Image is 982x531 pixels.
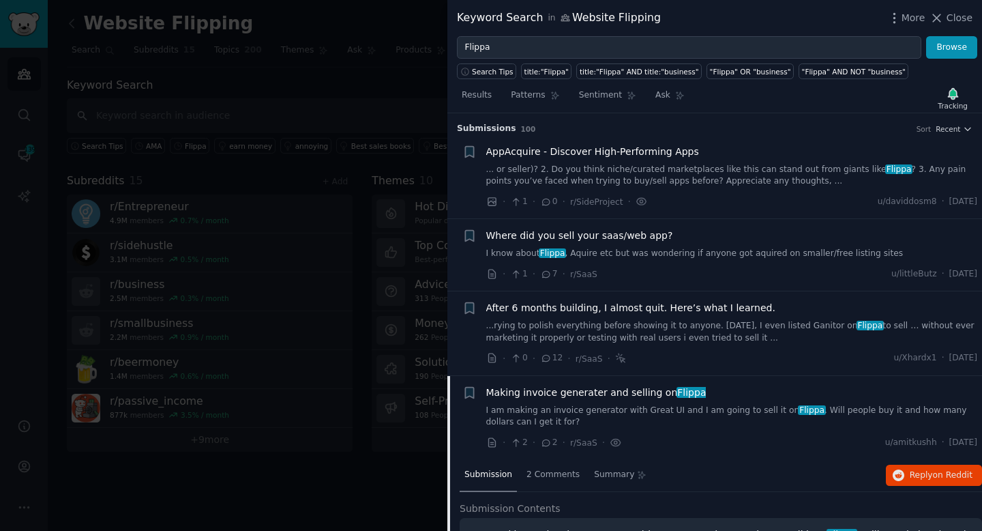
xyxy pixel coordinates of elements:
[486,229,673,243] a: Where did you sell your saas/web app?
[947,11,972,25] span: Close
[949,268,977,281] span: [DATE]
[706,63,794,79] a: "Flippa" OR "business"
[464,469,512,481] span: Submission
[576,354,603,364] span: r/SaaS
[857,321,884,330] span: Flippa
[893,352,936,364] span: u/Xhardx1
[902,11,925,25] span: More
[533,351,535,366] span: ·
[533,267,535,281] span: ·
[887,11,925,25] button: More
[462,89,492,102] span: Results
[570,197,623,207] span: r/SideProject
[607,351,610,366] span: ·
[503,435,505,450] span: ·
[533,195,535,209] span: ·
[936,124,972,134] button: Recent
[910,470,972,482] span: Reply
[570,438,597,448] span: r/SaaS
[486,386,706,400] span: Making invoice generater and selling on
[942,437,944,449] span: ·
[942,268,944,281] span: ·
[949,352,977,364] span: [DATE]
[676,387,708,398] span: Flippa
[503,195,505,209] span: ·
[510,196,527,208] span: 1
[878,196,937,208] span: u/daviddosm8
[651,85,689,113] a: Ask
[486,320,978,344] a: ...rying to polish everything before showing it to anyone. [DATE], I even listed Ganitor onFlippa...
[457,36,921,59] input: Try a keyword related to your business
[574,85,641,113] a: Sentiment
[486,301,775,315] a: After 6 months building, I almost quit. Here’s what I learned.
[563,267,565,281] span: ·
[563,195,565,209] span: ·
[799,63,908,79] a: "Flippa" AND NOT "business"
[594,469,634,481] span: Summary
[524,67,569,76] div: title:"Flippa"
[926,36,977,59] button: Browse
[460,502,561,516] span: Submission Contents
[567,351,570,366] span: ·
[576,63,702,79] a: title:"Flippa" AND title:"business"
[886,465,982,487] button: Replyon Reddit
[949,437,977,449] span: [DATE]
[580,67,699,76] div: title:"Flippa" AND title:"business"
[533,435,535,450] span: ·
[891,268,937,281] span: u/littleButz
[933,470,972,480] span: on Reddit
[486,386,706,400] a: Making invoice generater and selling onFlippa
[942,352,944,364] span: ·
[936,124,960,134] span: Recent
[917,124,932,134] div: Sort
[486,405,978,429] a: I am making an invoice generator with Great UI and I am going to sell it onFlippa. Will people bu...
[540,352,563,364] span: 12
[929,11,972,25] button: Close
[510,352,527,364] span: 0
[511,89,545,102] span: Patterns
[510,437,527,449] span: 2
[457,63,516,79] button: Search Tips
[933,84,972,113] button: Tracking
[503,351,505,366] span: ·
[938,101,968,111] div: Tracking
[628,195,631,209] span: ·
[548,12,555,25] span: in
[570,270,597,279] span: r/SaaS
[521,125,536,133] span: 100
[486,164,978,188] a: ... or seller)? 2. Do you think niche/curated marketplaces like this can stand out from giants li...
[579,89,622,102] span: Sentiment
[949,196,977,208] span: [DATE]
[472,67,514,76] span: Search Tips
[486,145,699,159] a: AppAcquire - Discover High-Performing Apps
[457,10,661,27] div: Keyword Search Website Flipping
[655,89,670,102] span: Ask
[885,164,912,174] span: Flippa
[539,248,566,258] span: Flippa
[540,437,557,449] span: 2
[798,405,825,415] span: Flippa
[802,67,906,76] div: "Flippa" AND NOT "business"
[942,196,944,208] span: ·
[457,85,496,113] a: Results
[486,248,978,260] a: I know aboutFlippa, Aquire etc but was wondering if anyone got aquired on smaller/free listing sites
[506,85,564,113] a: Patterns
[602,435,605,450] span: ·
[540,268,557,281] span: 7
[457,123,516,135] span: Submission s
[885,437,937,449] span: u/amitkushh
[563,435,565,450] span: ·
[710,67,791,76] div: "Flippa" OR "business"
[510,268,527,281] span: 1
[540,196,557,208] span: 0
[503,267,505,281] span: ·
[526,469,580,481] span: 2 Comments
[521,63,571,79] a: title:"Flippa"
